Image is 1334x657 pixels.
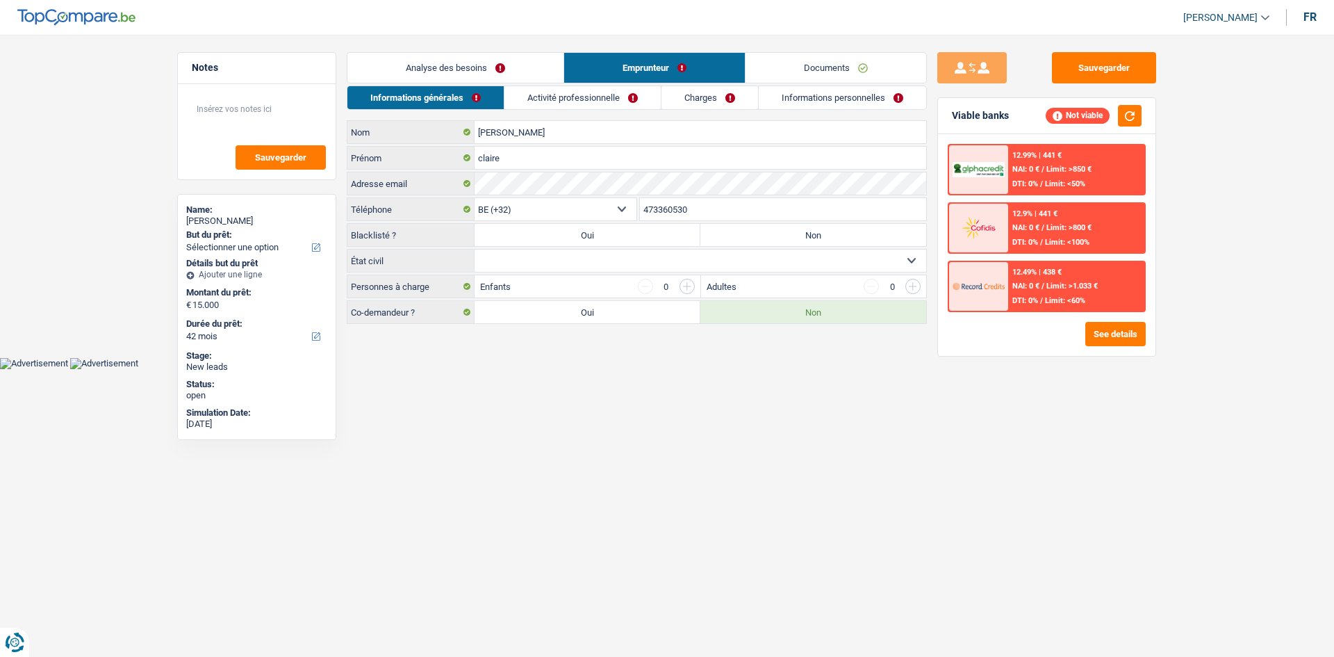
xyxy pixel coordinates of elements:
div: [DATE] [186,419,327,430]
a: Informations générales [347,86,504,109]
label: Oui [475,224,700,246]
div: Simulation Date: [186,407,327,419]
label: Co-demandeur ? [347,301,475,323]
span: € [186,300,191,311]
span: / [1041,282,1044,291]
label: Adultes [707,282,736,291]
span: DTI: 0% [1012,296,1038,305]
label: Téléphone [347,198,475,220]
input: 401020304 [640,198,927,220]
h5: Notes [192,62,322,74]
button: Sauvegarder [236,145,326,170]
div: open [186,390,327,401]
div: 12.99% | 441 € [1012,151,1062,160]
span: NAI: 0 € [1012,165,1039,174]
span: Limit: <50% [1045,179,1085,188]
div: 12.9% | 441 € [1012,209,1057,218]
label: Non [700,224,926,246]
span: / [1040,179,1043,188]
div: fr [1303,10,1317,24]
a: Activité professionnelle [504,86,661,109]
div: 0 [886,282,898,291]
div: Status: [186,379,327,390]
label: Non [700,301,926,323]
div: [PERSON_NAME] [186,216,327,227]
label: Personnes à charge [347,275,475,298]
img: Advertisement [70,358,138,369]
label: Prénom [347,147,475,169]
span: [PERSON_NAME] [1183,12,1258,24]
span: Limit: >850 € [1046,165,1092,174]
a: Analyse des besoins [347,53,563,83]
label: But du prêt: [186,229,324,241]
span: / [1041,165,1044,174]
label: Durée du prêt: [186,318,324,330]
label: Enfants [480,282,511,291]
button: Sauvegarder [1052,52,1156,83]
a: Informations personnelles [759,86,926,109]
span: / [1040,296,1043,305]
label: État civil [347,250,475,272]
label: Montant du prêt: [186,287,324,298]
span: Limit: <60% [1045,296,1085,305]
div: Détails but du prêt [186,258,327,269]
a: Documents [746,53,926,83]
img: Record Credits [953,273,1004,299]
label: Oui [475,301,700,323]
a: Charges [661,86,758,109]
label: Nom [347,121,475,143]
div: Viable banks [952,110,1009,122]
img: TopCompare Logo [17,9,135,26]
button: See details [1085,322,1146,346]
div: Ajouter une ligne [186,270,327,279]
span: / [1041,223,1044,232]
span: Limit: >1.033 € [1046,282,1098,291]
span: NAI: 0 € [1012,223,1039,232]
span: Limit: <100% [1045,238,1089,247]
span: Limit: >800 € [1046,223,1092,232]
div: Not viable [1046,108,1110,123]
img: AlphaCredit [953,162,1004,178]
a: [PERSON_NAME] [1172,6,1269,29]
label: Blacklisté ? [347,224,475,246]
div: Stage: [186,350,327,362]
span: DTI: 0% [1012,238,1038,247]
a: Emprunteur [564,53,745,83]
img: Cofidis [953,215,1004,241]
span: / [1040,238,1043,247]
label: Adresse email [347,172,475,195]
span: NAI: 0 € [1012,282,1039,291]
div: Name: [186,204,327,216]
div: New leads [186,362,327,373]
span: DTI: 0% [1012,179,1038,188]
div: 12.49% | 438 € [1012,268,1062,277]
div: 0 [660,282,673,291]
span: Sauvegarder [255,153,306,162]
